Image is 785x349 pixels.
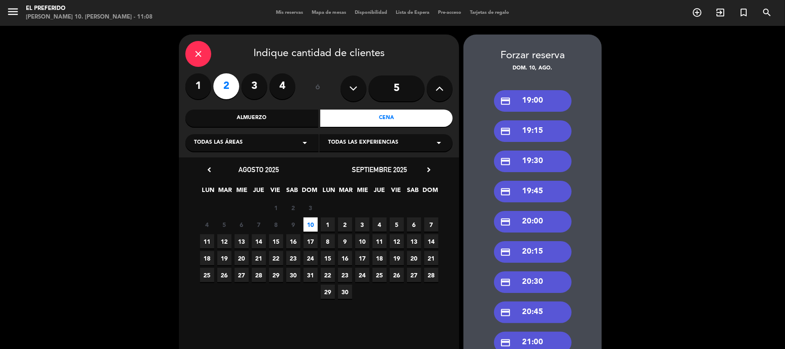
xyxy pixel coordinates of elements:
span: 30 [286,268,300,282]
span: 11 [200,234,214,248]
span: 26 [217,268,231,282]
i: arrow_drop_down [434,138,444,148]
span: 8 [269,217,283,232]
div: Forzar reserva [463,47,602,64]
span: 2 [286,201,300,215]
span: 27 [407,268,421,282]
span: Mapa de mesas [307,10,350,15]
span: 7 [252,217,266,232]
div: [PERSON_NAME] 10. [PERSON_NAME] - 11:08 [26,13,153,22]
i: arrow_drop_down [300,138,310,148]
div: Indique cantidad de clientes [185,41,453,67]
span: 20 [407,251,421,265]
span: 5 [217,217,231,232]
i: credit_card [500,96,511,107]
i: chevron_left [205,165,214,174]
span: 10 [355,234,369,248]
label: 1 [185,73,211,99]
span: 12 [390,234,404,248]
span: 14 [424,234,438,248]
div: 19:15 [494,120,572,142]
span: 18 [200,251,214,265]
span: agosto 2025 [238,165,279,174]
span: 13 [235,234,249,248]
span: 31 [303,268,318,282]
div: 20:00 [494,211,572,233]
span: 24 [303,251,318,265]
span: 22 [269,251,283,265]
span: JUE [372,185,387,199]
div: 20:45 [494,302,572,323]
span: 5 [390,217,404,232]
i: search [762,7,772,18]
span: 9 [338,234,352,248]
span: 19 [390,251,404,265]
div: 19:00 [494,90,572,112]
span: 24 [355,268,369,282]
span: VIE [269,185,283,199]
span: 26 [390,268,404,282]
span: 11 [372,234,387,248]
span: 28 [424,268,438,282]
button: menu [6,5,19,21]
span: Tarjetas de regalo [466,10,513,15]
div: 19:30 [494,151,572,172]
span: MIE [356,185,370,199]
span: 9 [286,217,300,232]
span: 15 [321,251,335,265]
span: SAB [285,185,300,199]
div: 20:15 [494,241,572,263]
span: MIE [235,185,249,199]
span: 20 [235,251,249,265]
span: 2 [338,217,352,232]
i: credit_card [500,307,511,318]
span: DOM [302,185,316,199]
span: 25 [200,268,214,282]
span: 12 [217,234,231,248]
span: 29 [269,268,283,282]
span: JUE [252,185,266,199]
label: 2 [213,73,239,99]
span: 23 [286,251,300,265]
span: 17 [355,251,369,265]
div: dom. 10, ago. [463,64,602,73]
i: credit_card [500,277,511,288]
i: credit_card [500,156,511,167]
span: MAR [339,185,353,199]
i: menu [6,5,19,18]
span: 3 [355,217,369,232]
span: LUN [201,185,216,199]
span: 7 [424,217,438,232]
span: 25 [372,268,387,282]
span: VIE [389,185,403,199]
span: DOM [423,185,437,199]
i: exit_to_app [715,7,726,18]
span: 3 [303,201,318,215]
span: 1 [269,201,283,215]
span: 10 [303,217,318,232]
span: 8 [321,234,335,248]
span: 13 [407,234,421,248]
span: 4 [372,217,387,232]
span: 14 [252,234,266,248]
span: LUN [322,185,336,199]
span: SAB [406,185,420,199]
span: 21 [252,251,266,265]
span: Pre-acceso [434,10,466,15]
span: 19 [217,251,231,265]
i: credit_card [500,217,511,227]
span: Lista de Espera [391,10,434,15]
span: 4 [200,217,214,232]
span: 21 [424,251,438,265]
i: credit_card [500,247,511,258]
label: 3 [241,73,267,99]
div: Cena [320,110,453,127]
span: 22 [321,268,335,282]
label: 4 [269,73,295,99]
i: turned_in_not [738,7,749,18]
span: 27 [235,268,249,282]
i: chevron_right [424,165,433,174]
span: 29 [321,285,335,299]
span: Todas las experiencias [328,138,398,147]
span: Disponibilidad [350,10,391,15]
